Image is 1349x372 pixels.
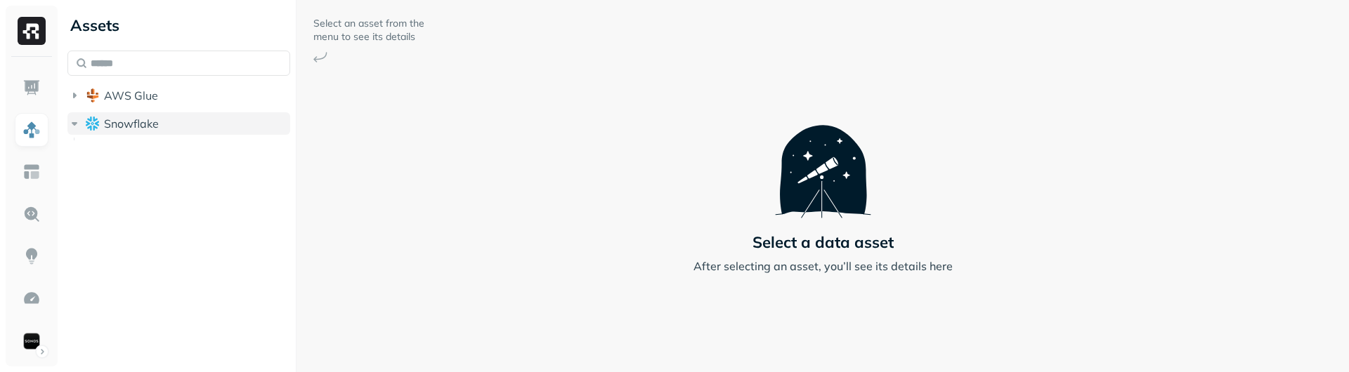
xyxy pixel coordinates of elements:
[22,205,41,223] img: Query Explorer
[104,117,159,131] span: Snowflake
[86,88,100,102] img: root
[22,121,41,139] img: Assets
[18,17,46,45] img: Ryft
[67,14,290,36] div: Assets
[22,289,41,307] img: Optimization
[67,84,290,107] button: AWS Glue
[775,98,871,218] img: Telescope
[67,112,290,135] button: Snowflake
[22,247,41,265] img: Insights
[104,88,158,102] span: AWS Glue
[313,17,426,44] p: Select an asset from the menu to see its details
[22,331,41,351] img: Sonos
[22,79,41,97] img: Dashboard
[313,52,327,62] img: Arrow
[752,232,894,252] p: Select a data asset
[693,258,953,274] p: After selecting an asset, you’ll see its details here
[22,163,41,181] img: Asset Explorer
[86,117,100,130] img: root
